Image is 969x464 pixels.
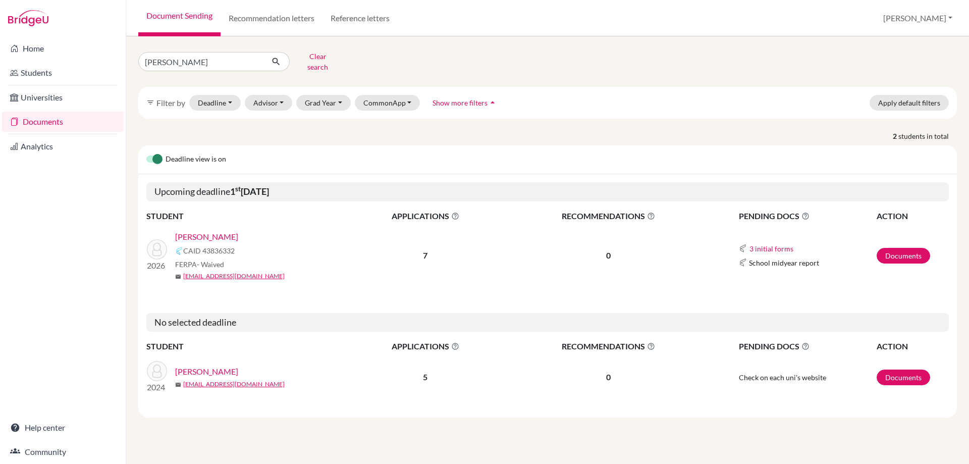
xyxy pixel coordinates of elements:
[146,210,348,223] th: STUDENT
[146,340,348,353] th: STUDENT
[503,340,714,352] span: RECOMMENDATIONS
[2,136,124,157] a: Analytics
[189,95,241,111] button: Deadline
[739,210,876,222] span: PENDING DOCS
[877,370,930,385] a: Documents
[898,131,957,141] span: students in total
[146,313,949,332] h5: No selected deadline
[739,259,747,267] img: Common App logo
[138,52,263,71] input: Find student by name...
[147,239,167,260] img: Nautiyal, Shrey
[424,95,506,111] button: Show more filtersarrow_drop_up
[2,63,124,83] a: Students
[183,272,285,281] a: [EMAIL_ADDRESS][DOMAIN_NAME]
[147,381,167,393] p: 2024
[739,244,747,252] img: Common App logo
[8,10,48,26] img: Bridge-U
[175,366,238,378] a: [PERSON_NAME]
[2,418,124,438] a: Help center
[893,131,898,141] strong: 2
[2,112,124,132] a: Documents
[2,38,124,59] a: Home
[235,185,241,193] sup: st
[423,250,427,260] b: 7
[739,340,876,352] span: PENDING DOCS
[739,373,826,382] span: Check on each uni's website
[503,210,714,222] span: RECOMMENDATIONS
[175,274,181,280] span: mail
[876,210,949,223] th: ACTION
[197,260,224,269] span: - Waived
[879,9,957,28] button: [PERSON_NAME]
[870,95,949,111] button: Apply default filters
[349,210,502,222] span: APPLICATIONS
[749,243,794,254] button: 3 initial forms
[296,95,351,111] button: Grad Year
[2,442,124,462] a: Community
[423,372,427,382] b: 5
[156,98,185,108] span: Filter by
[290,48,346,75] button: Clear search
[175,259,224,270] span: FERPA
[245,95,293,111] button: Advisor
[175,382,181,388] span: mail
[877,248,930,264] a: Documents
[876,340,949,353] th: ACTION
[166,153,226,166] span: Deadline view is on
[355,95,420,111] button: CommonApp
[433,98,488,107] span: Show more filters
[349,340,502,352] span: APPLICATIONS
[146,98,154,107] i: filter_list
[503,371,714,383] p: 0
[147,260,167,272] p: 2026
[147,361,167,381] img: Nair, Shreya
[503,249,714,262] p: 0
[146,182,949,201] h5: Upcoming deadline
[488,97,498,108] i: arrow_drop_up
[230,186,269,197] b: 1 [DATE]
[175,231,238,243] a: [PERSON_NAME]
[175,247,183,255] img: Common App logo
[2,87,124,108] a: Universities
[749,257,819,268] span: School midyear report
[183,380,285,389] a: [EMAIL_ADDRESS][DOMAIN_NAME]
[183,245,235,256] span: CAID 43836332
